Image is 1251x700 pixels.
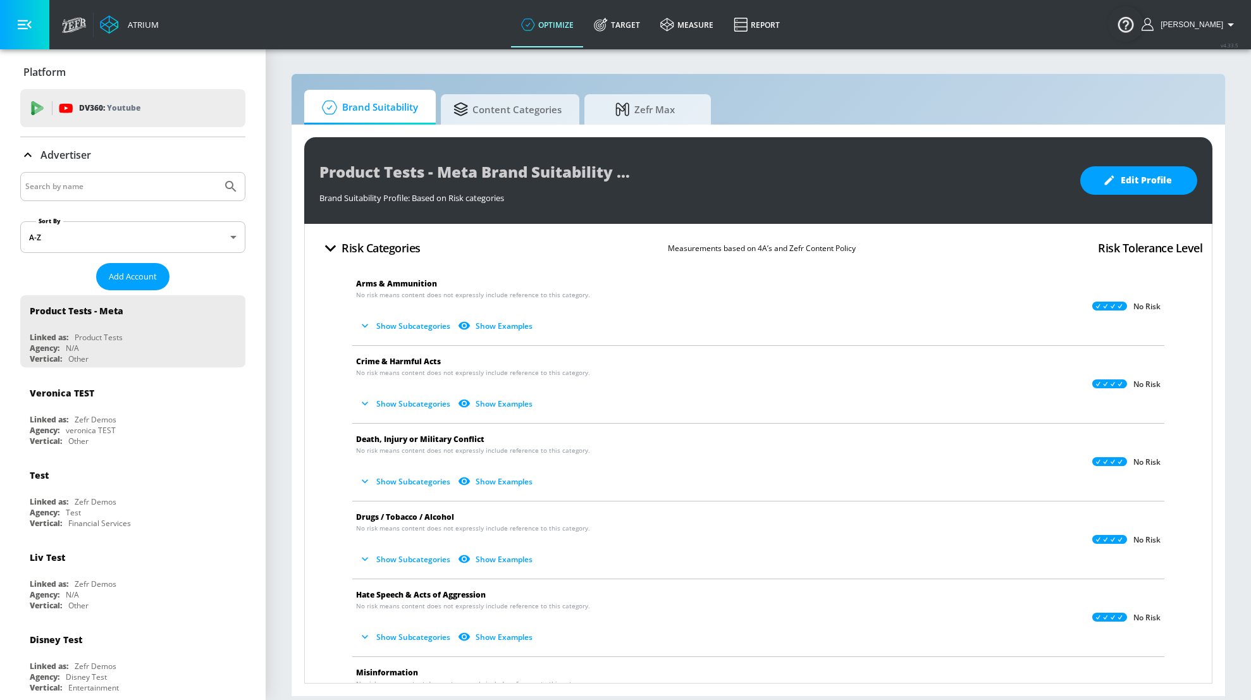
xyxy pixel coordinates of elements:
[75,579,116,589] div: Zefr Demos
[317,92,418,123] span: Brand Suitability
[96,263,169,290] button: Add Account
[30,600,62,611] div: Vertical:
[356,601,590,611] span: No risk means content does not expressly include reference to this category.
[356,679,590,689] span: No risk means content does not expressly include reference to this category.
[20,54,245,90] div: Platform
[455,549,538,570] button: Show Examples
[314,233,426,263] button: Risk Categories
[75,332,123,343] div: Product Tests
[1142,17,1238,32] button: [PERSON_NAME]
[20,137,245,173] div: Advertiser
[68,600,89,611] div: Other
[356,589,486,600] span: Hate Speech & Acts of Aggression
[356,627,455,648] button: Show Subcategories
[20,624,245,696] div: Disney TestLinked as:Zefr DemosAgency:Disney TestVertical:Entertainment
[123,19,159,30] div: Atrium
[66,589,79,600] div: N/A
[68,518,131,529] div: Financial Services
[20,460,245,532] div: TestLinked as:Zefr DemosAgency:TestVertical:Financial Services
[356,549,455,570] button: Show Subcategories
[75,496,116,507] div: Zefr Demos
[1133,379,1161,390] p: No Risk
[356,434,484,445] span: Death, Injury or Military Conflict
[75,414,116,425] div: Zefr Demos
[1155,20,1223,29] span: login as: guillermo.cabrera@zefr.com
[30,579,68,589] div: Linked as:
[455,471,538,492] button: Show Examples
[30,343,59,353] div: Agency:
[40,148,91,162] p: Advertiser
[30,414,68,425] div: Linked as:
[1221,42,1238,49] span: v 4.33.5
[511,2,584,47] a: optimize
[109,269,157,284] span: Add Account
[455,393,538,414] button: Show Examples
[20,378,245,450] div: Veronica TESTLinked as:Zefr DemosAgency:veronica TESTVertical:Other
[20,295,245,367] div: Product Tests - MetaLinked as:Product TestsAgency:N/AVertical:Other
[1080,166,1197,195] button: Edit Profile
[356,368,590,378] span: No risk means content does not expressly include reference to this category.
[30,518,62,529] div: Vertical:
[30,436,62,446] div: Vertical:
[30,634,82,646] div: Disney Test
[1108,6,1143,42] button: Open Resource Center
[75,661,116,672] div: Zefr Demos
[584,2,650,47] a: Target
[68,436,89,446] div: Other
[30,661,68,672] div: Linked as:
[356,524,590,533] span: No risk means content does not expressly include reference to this category.
[79,101,140,115] p: DV360:
[68,353,89,364] div: Other
[597,94,693,125] span: Zefr Max
[30,332,68,343] div: Linked as:
[66,425,116,436] div: veronica TEST
[453,94,562,125] span: Content Categories
[100,15,159,34] a: Atrium
[319,186,1068,204] div: Brand Suitability Profile: Based on Risk categories
[30,469,49,481] div: Test
[1106,173,1172,188] span: Edit Profile
[455,316,538,336] button: Show Examples
[107,101,140,114] p: Youtube
[356,667,418,678] span: Misinformation
[30,496,68,507] div: Linked as:
[30,305,123,317] div: Product Tests - Meta
[20,542,245,614] div: Liv TestLinked as:Zefr DemosAgency:N/AVertical:Other
[356,471,455,492] button: Show Subcategories
[30,425,59,436] div: Agency:
[30,353,62,364] div: Vertical:
[455,627,538,648] button: Show Examples
[356,278,437,289] span: Arms & Ammunition
[356,290,590,300] span: No risk means content does not expressly include reference to this category.
[1133,302,1161,312] p: No Risk
[650,2,724,47] a: measure
[30,551,65,563] div: Liv Test
[356,512,454,522] span: Drugs / Tobacco / Alcohol
[66,672,107,682] div: Disney Test
[25,178,217,195] input: Search by name
[356,393,455,414] button: Show Subcategories
[30,682,62,693] div: Vertical:
[30,507,59,518] div: Agency:
[20,89,245,127] div: DV360: Youtube
[23,65,66,79] p: Platform
[1133,535,1161,545] p: No Risk
[36,217,63,225] label: Sort By
[66,343,79,353] div: N/A
[30,387,94,399] div: Veronica TEST
[356,356,441,367] span: Crime & Harmful Acts
[1098,239,1202,257] h4: Risk Tolerance Level
[1133,457,1161,467] p: No Risk
[342,239,421,257] h4: Risk Categories
[30,589,59,600] div: Agency:
[30,672,59,682] div: Agency:
[20,221,245,253] div: A-Z
[668,242,856,255] p: Measurements based on 4A’s and Zefr Content Policy
[1133,613,1161,623] p: No Risk
[68,682,119,693] div: Entertainment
